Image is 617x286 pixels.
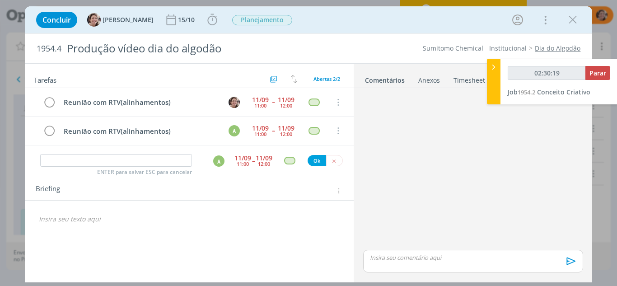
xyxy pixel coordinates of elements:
[36,185,60,197] span: Briefing
[42,16,71,23] span: Concluir
[280,103,292,108] div: 12:00
[63,38,350,60] div: Produção vídeo dia do algodão
[213,155,225,167] button: A
[178,17,196,23] div: 15/10
[291,75,297,83] img: arrow-down-up.svg
[508,88,590,96] a: Job1954.2Conceito Criativo
[213,155,224,167] div: A
[313,75,340,82] span: Abertas 2/2
[229,97,240,108] img: A
[103,17,154,23] span: [PERSON_NAME]
[423,44,527,52] a: Sumitomo Chemical - Institucional
[36,12,77,28] button: Concluir
[232,14,293,26] button: Planejamento
[278,125,294,131] div: 11/09
[365,72,405,85] a: Comentários
[25,6,593,282] div: dialog
[418,76,440,85] div: Anexos
[272,99,275,105] span: --
[229,125,240,136] div: A
[256,155,272,161] div: 11/09
[278,97,294,103] div: 11/09
[272,127,275,134] span: --
[227,124,241,137] button: A
[60,97,220,108] div: Reunião com RTV(alinhamentos)
[97,169,192,176] span: ENTER para salvar ESC para cancelar
[537,88,590,96] span: Conceito Criativo
[252,97,269,103] div: 11/09
[60,126,220,137] div: Reunião com RTV(alinhamentos)
[34,74,56,84] span: Tarefas
[589,69,606,77] span: Parar
[252,125,269,131] div: 11/09
[37,44,61,54] span: 1954.4
[234,155,251,161] div: 11/09
[254,103,266,108] div: 11:00
[87,13,154,27] button: A[PERSON_NAME]
[254,131,266,136] div: 11:00
[518,88,535,96] span: 1954.2
[280,131,292,136] div: 12:00
[308,155,326,166] button: Ok
[237,161,249,166] div: 11:00
[252,156,255,165] span: --
[227,95,241,109] button: A
[258,161,270,166] div: 12:00
[585,66,610,80] button: Parar
[87,13,101,27] img: A
[232,15,292,25] span: Planejamento
[453,72,486,85] a: Timesheet
[535,44,580,52] a: Dia do Algodão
